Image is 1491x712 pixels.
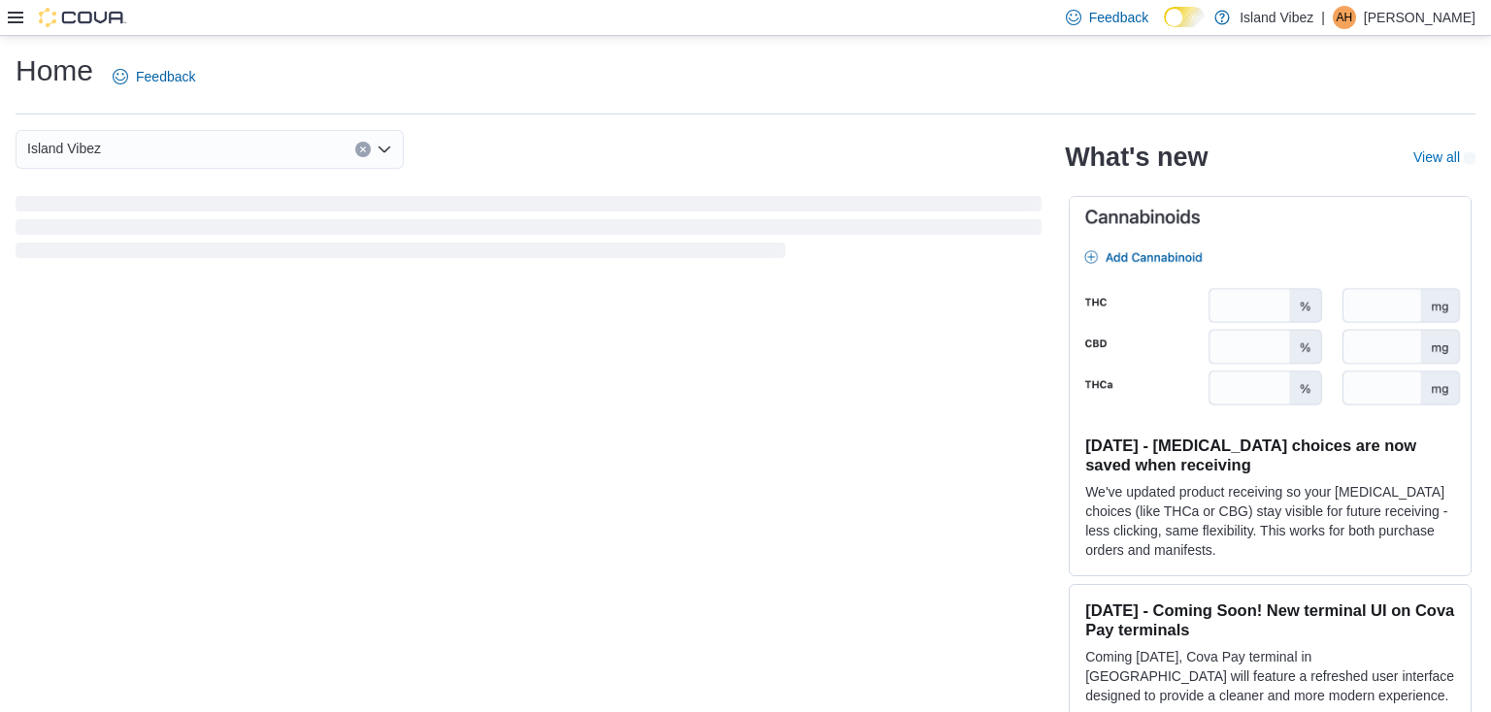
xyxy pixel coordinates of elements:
h3: [DATE] - Coming Soon! New terminal UI on Cova Pay terminals [1085,600,1455,639]
a: Feedback [105,57,203,96]
span: Feedback [1089,8,1148,27]
span: Island Vibez [27,137,101,160]
p: | [1321,6,1325,29]
svg: External link [1464,152,1475,164]
button: Open list of options [377,142,392,157]
p: Island Vibez [1240,6,1313,29]
button: Clear input [355,142,371,157]
input: Dark Mode [1164,7,1205,27]
span: Loading [16,200,1042,262]
p: Coming [DATE], Cova Pay terminal in [GEOGRAPHIC_DATA] will feature a refreshed user interface des... [1085,647,1455,705]
a: View allExternal link [1413,149,1475,165]
p: We've updated product receiving so your [MEDICAL_DATA] choices (like THCa or CBG) stay visible fo... [1085,482,1455,560]
span: Dark Mode [1164,27,1165,28]
div: Alexis Henderson [1333,6,1356,29]
h3: [DATE] - [MEDICAL_DATA] choices are now saved when receiving [1085,436,1455,474]
p: [PERSON_NAME] [1364,6,1475,29]
img: Cova [39,8,126,27]
h1: Home [16,51,93,90]
span: AH [1337,6,1353,29]
span: Feedback [136,67,195,86]
h2: What's new [1065,142,1208,173]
